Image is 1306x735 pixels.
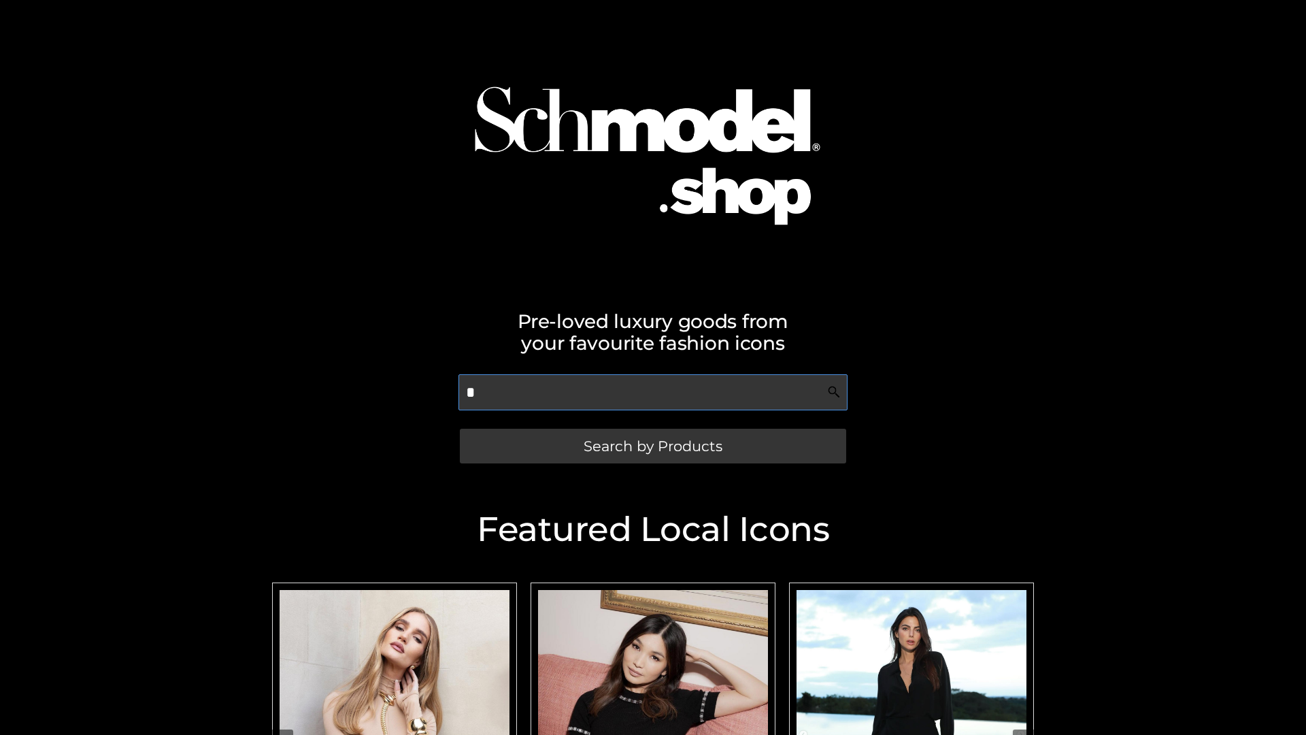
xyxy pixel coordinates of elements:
img: Search Icon [827,385,841,399]
a: Search by Products [460,429,846,463]
span: Search by Products [584,439,722,453]
h2: Pre-loved luxury goods from your favourite fashion icons [265,310,1041,354]
h2: Featured Local Icons​ [265,512,1041,546]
